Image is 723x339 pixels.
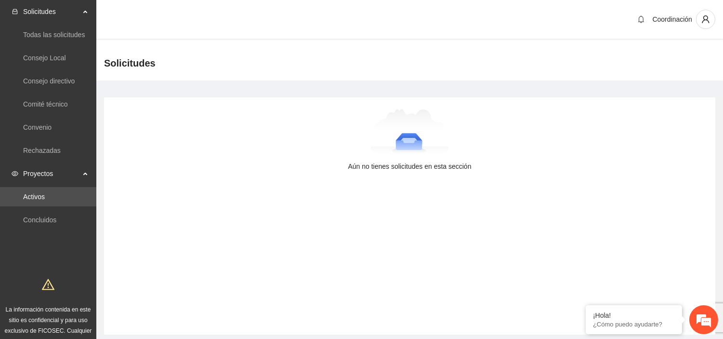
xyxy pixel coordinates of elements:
a: Comité técnico [23,100,68,108]
textarea: Escriba su mensaje y pulse “Intro” [5,232,184,266]
span: Coordinación [653,15,693,23]
button: bell [633,12,649,27]
a: Convenio [23,123,52,131]
a: Consejo directivo [23,77,75,85]
img: Aún no tienes solicitudes en esta sección [370,109,449,157]
span: Proyectos [23,164,80,183]
div: Chatee con nosotros ahora [50,49,162,62]
span: Estamos en línea. [56,113,133,210]
span: bell [634,15,648,23]
span: eye [12,170,18,177]
span: warning [42,278,54,291]
a: Concluidos [23,216,56,224]
div: Minimizar ventana de chat en vivo [158,5,181,28]
a: Activos [23,193,45,201]
button: user [696,10,715,29]
span: Solicitudes [104,55,156,71]
a: Rechazadas [23,147,61,154]
p: ¿Cómo puedo ayudarte? [593,321,675,328]
a: Consejo Local [23,54,66,62]
span: Solicitudes [23,2,80,21]
a: Todas las solicitudes [23,31,85,39]
div: Aún no tienes solicitudes en esta sección [119,161,700,172]
span: user [697,15,715,24]
div: ¡Hola! [593,312,675,319]
span: inbox [12,8,18,15]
